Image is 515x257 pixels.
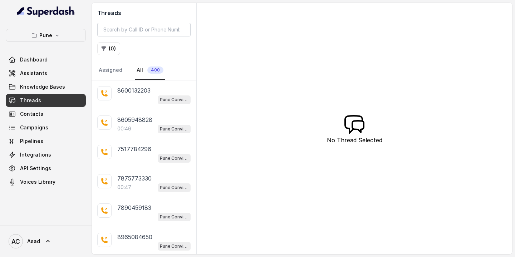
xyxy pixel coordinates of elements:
text: AC [11,238,20,245]
p: 7875773330 [117,174,152,183]
a: Asad [6,231,86,251]
span: API Settings [20,165,51,172]
a: Integrations [6,148,86,161]
p: Pune Conviction HR Outbound Assistant [160,125,188,133]
a: Contacts [6,108,86,120]
p: 00:46 [117,125,131,132]
a: Assigned [97,61,124,80]
p: 7890459183 [117,203,151,212]
p: 7517784296 [117,145,151,153]
p: Pune [39,31,52,40]
a: Pipelines [6,135,86,148]
p: 8965084650 [117,233,152,241]
img: light.svg [17,6,75,17]
a: Threads [6,94,86,107]
span: Asad [27,238,40,245]
span: Threads [20,97,41,104]
p: 00:47 [117,184,131,191]
span: Voices Library [20,178,55,186]
p: Pune Conviction HR Outbound Assistant [160,155,188,162]
h2: Threads [97,9,191,17]
p: 8605948828 [117,115,152,124]
a: Dashboard [6,53,86,66]
span: Pipelines [20,138,43,145]
button: (0) [97,42,120,55]
a: All400 [135,61,165,80]
p: Pune Conviction HR Outbound Assistant [160,184,188,191]
nav: Tabs [97,61,191,80]
p: Pune Conviction HR Outbound Assistant [160,96,188,103]
p: No Thread Selected [327,136,382,144]
span: 400 [147,66,163,74]
p: 8600132203 [117,86,151,95]
span: Dashboard [20,56,48,63]
a: Assistants [6,67,86,80]
p: Pune Conviction HR Outbound Assistant [160,243,188,250]
p: Pune Conviction HR Outbound Assistant [160,213,188,221]
span: Campaigns [20,124,48,131]
a: API Settings [6,162,86,175]
input: Search by Call ID or Phone Number [97,23,191,36]
a: Voices Library [6,176,86,188]
a: Campaigns [6,121,86,134]
a: Knowledge Bases [6,80,86,93]
span: Knowledge Bases [20,83,65,90]
button: Pune [6,29,86,42]
span: Integrations [20,151,51,158]
span: Assistants [20,70,47,77]
span: Contacts [20,110,43,118]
